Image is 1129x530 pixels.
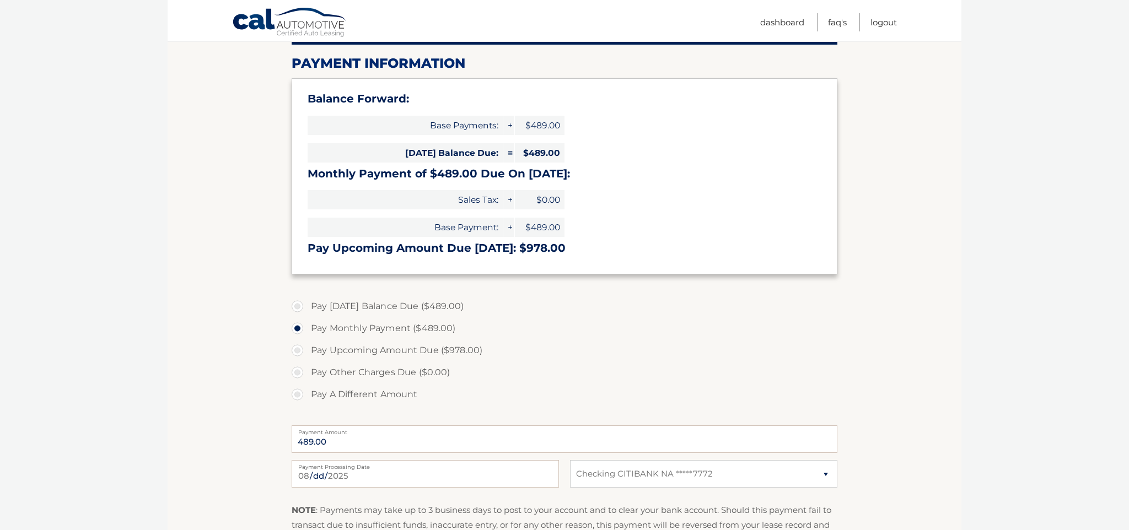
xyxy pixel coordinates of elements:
[292,55,837,72] h2: Payment Information
[292,383,837,405] label: Pay A Different Amount
[515,218,564,237] span: $489.00
[308,143,503,163] span: [DATE] Balance Due:
[828,13,847,31] a: FAQ's
[292,317,837,339] label: Pay Monthly Payment ($489.00)
[308,190,503,209] span: Sales Tax:
[515,116,564,135] span: $489.00
[292,425,837,434] label: Payment Amount
[870,13,897,31] a: Logout
[515,143,564,163] span: $489.00
[292,295,837,317] label: Pay [DATE] Balance Due ($489.00)
[515,190,564,209] span: $0.00
[760,13,804,31] a: Dashboard
[503,143,514,163] span: =
[292,425,837,453] input: Payment Amount
[308,167,821,181] h3: Monthly Payment of $489.00 Due On [DATE]:
[292,460,559,469] label: Payment Processing Date
[503,218,514,237] span: +
[292,505,316,515] strong: NOTE
[292,339,837,361] label: Pay Upcoming Amount Due ($978.00)
[292,460,559,488] input: Payment Date
[503,116,514,135] span: +
[308,241,821,255] h3: Pay Upcoming Amount Due [DATE]: $978.00
[292,361,837,383] label: Pay Other Charges Due ($0.00)
[503,190,514,209] span: +
[232,7,348,39] a: Cal Automotive
[308,92,821,106] h3: Balance Forward:
[308,218,503,237] span: Base Payment:
[308,116,503,135] span: Base Payments:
